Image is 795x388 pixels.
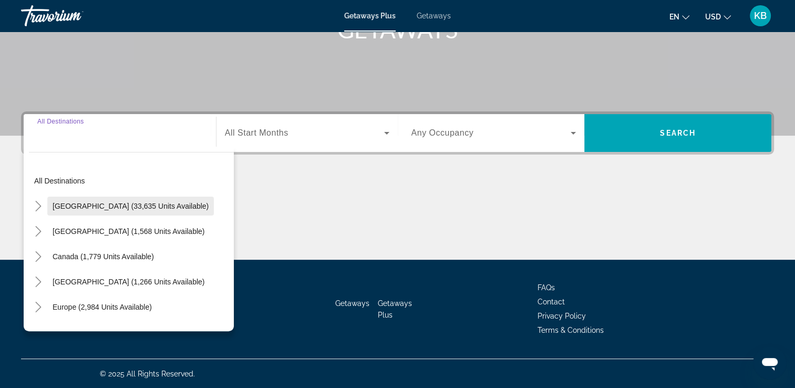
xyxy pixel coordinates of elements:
a: Getaways [417,12,451,20]
button: Toggle Europe (2,984 units available) [29,298,47,316]
button: Search [584,114,771,152]
span: en [669,13,679,21]
span: All destinations [34,177,85,185]
a: Terms & Conditions [538,326,604,334]
button: [GEOGRAPHIC_DATA] (1,568 units available) [47,222,210,241]
span: All Destinations [37,118,84,125]
a: Getaways [335,299,369,308]
button: Toggle Australia (217 units available) [29,323,47,342]
span: Any Occupancy [411,128,474,137]
span: KB [754,11,767,21]
button: Toggle Mexico (1,568 units available) [29,222,47,241]
a: Privacy Policy [538,312,586,320]
a: FAQs [538,283,555,292]
button: User Menu [747,5,774,27]
button: Canada (1,779 units available) [47,247,159,266]
span: Europe (2,984 units available) [53,303,152,311]
button: [GEOGRAPHIC_DATA] (1,266 units available) [47,272,210,291]
button: All destinations [29,171,234,190]
button: Change language [669,9,689,24]
span: All Start Months [225,128,288,137]
span: [GEOGRAPHIC_DATA] (1,568 units available) [53,227,204,236]
button: Change currency [705,9,731,24]
span: Canada (1,779 units available) [53,252,154,261]
button: Toggle United States (33,635 units available) [29,197,47,216]
button: Toggle Caribbean & Atlantic Islands (1,266 units available) [29,273,47,291]
iframe: Button to launch messaging window [753,346,787,380]
a: Contact [538,298,565,306]
button: Europe (2,984 units available) [47,298,157,316]
a: Travorium [21,2,126,29]
span: [GEOGRAPHIC_DATA] (33,635 units available) [53,202,209,210]
div: Search widget [24,114,771,152]
span: [GEOGRAPHIC_DATA] (1,266 units available) [53,278,204,286]
a: Getaways Plus [378,299,412,319]
button: Toggle Canada (1,779 units available) [29,248,47,266]
span: © 2025 All Rights Reserved. [100,370,195,378]
span: USD [705,13,721,21]
button: [GEOGRAPHIC_DATA] (33,635 units available) [47,197,214,216]
a: Getaways Plus [344,12,396,20]
button: [GEOGRAPHIC_DATA] (217 units available) [47,323,204,342]
span: Search [660,129,696,137]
